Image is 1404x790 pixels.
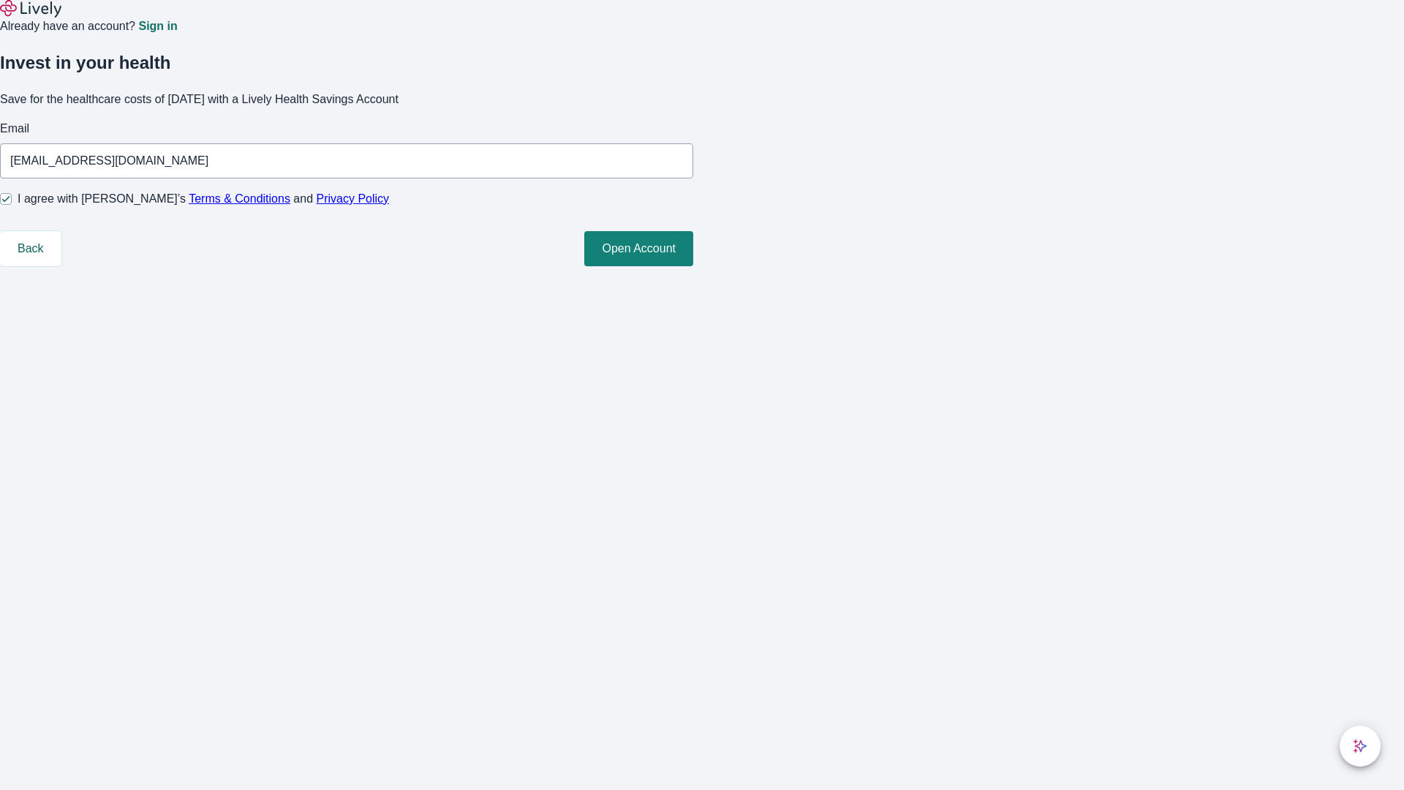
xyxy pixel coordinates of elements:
a: Sign in [138,20,177,32]
span: I agree with [PERSON_NAME]’s and [18,190,389,208]
button: Open Account [584,231,693,266]
button: chat [1340,726,1381,767]
svg: Lively AI Assistant [1353,739,1367,753]
a: Privacy Policy [317,192,390,205]
a: Terms & Conditions [189,192,290,205]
